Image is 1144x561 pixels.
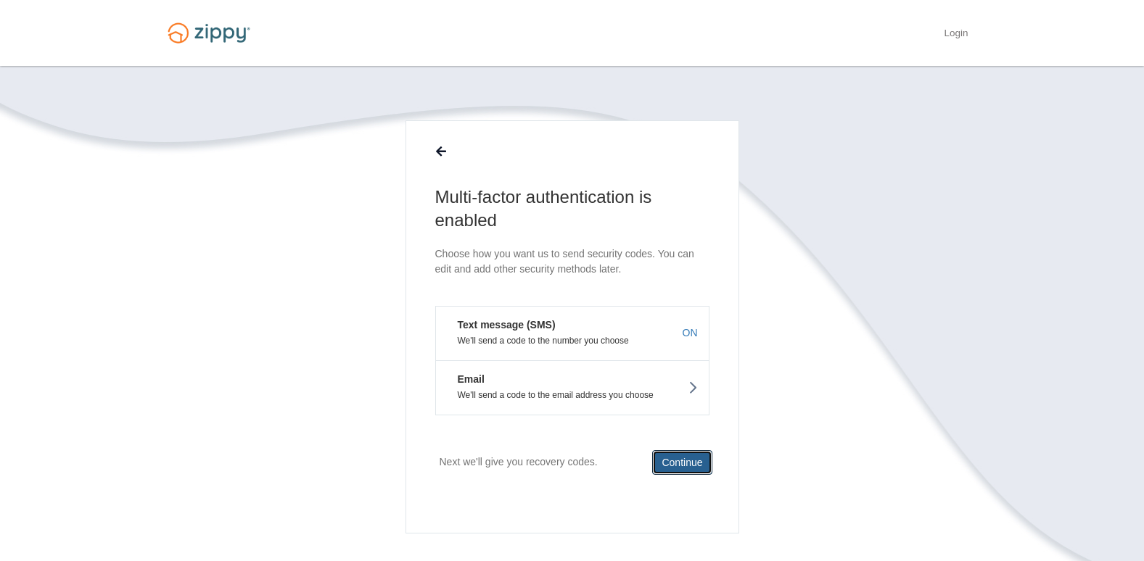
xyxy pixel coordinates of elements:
[159,16,259,50] img: Logo
[435,246,709,277] p: Choose how you want us to send security codes. You can edit and add other security methods later.
[447,317,556,332] em: Text message (SMS)
[652,450,712,475] button: Continue
[440,450,598,474] p: Next we'll give you recovery codes.
[447,372,485,386] em: Email
[435,306,709,360] button: Text message (SMS)We'll send a code to the number you chooseON
[683,325,698,340] span: ON
[447,336,698,346] p: We'll send a code to the number you choose
[447,390,698,400] p: We'll send a code to the email address you choose
[944,28,968,42] a: Login
[435,186,709,232] h1: Multi-factor authentication is enabled
[435,360,709,415] button: EmailWe'll send a code to the email address you choose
